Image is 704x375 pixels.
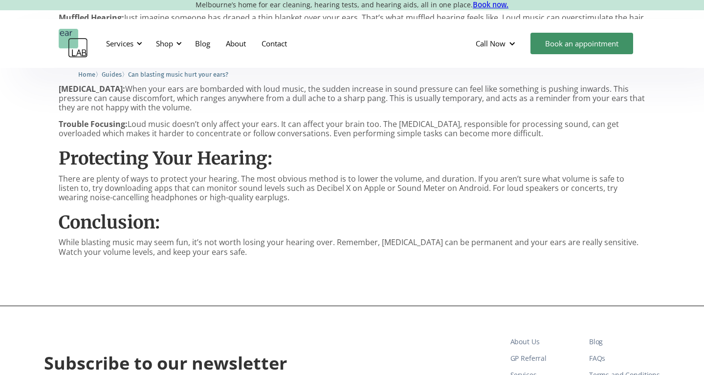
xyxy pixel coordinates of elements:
[100,29,145,58] div: Services
[102,69,128,80] li: 〉
[156,39,173,48] div: Shop
[59,238,645,256] p: While blasting music may seem fun, it’s not worth losing your hearing over. Remember, [MEDICAL_DA...
[59,174,645,203] p: There are plenty of ways to protect your hearing. The most obvious method is to lower the volume,...
[59,13,645,42] p: Just imagine someone has draped a thin blanket over your ears. That’s what muffled hearing feels ...
[254,29,295,58] a: Contact
[59,147,272,169] strong: Protecting Your Hearing:
[128,69,228,79] a: Can blasting music hurt your ears?
[150,29,185,58] div: Shop
[78,71,95,78] span: Home
[59,12,124,23] strong: Muffled Hearing:
[218,29,254,58] a: About
[468,29,526,58] div: Call Now
[128,71,228,78] span: Can blasting music hurt your ears?
[476,39,506,48] div: Call Now
[59,29,88,58] a: home
[530,33,633,54] a: Book an appointment
[59,119,128,129] strong: Trouble Focusing:
[59,83,125,94] strong: [MEDICAL_DATA]:
[589,350,660,367] a: FAQs
[102,69,122,79] a: Guides
[59,120,645,138] p: Loud music doesn’t only affect your ears. It can affect your brain too. The [MEDICAL_DATA], respo...
[78,69,102,80] li: 〉
[510,350,581,367] a: GP Referral
[44,352,287,375] h2: Subscribe to our newsletter
[187,29,218,58] a: Blog
[102,71,122,78] span: Guides
[510,333,581,350] a: About Us
[59,211,160,233] strong: Conclusion:
[589,333,660,350] a: Blog
[59,84,645,113] p: When your ears are bombarded with loud music, the sudden increase in sound pressure can feel like...
[106,39,133,48] div: Services
[78,69,95,79] a: Home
